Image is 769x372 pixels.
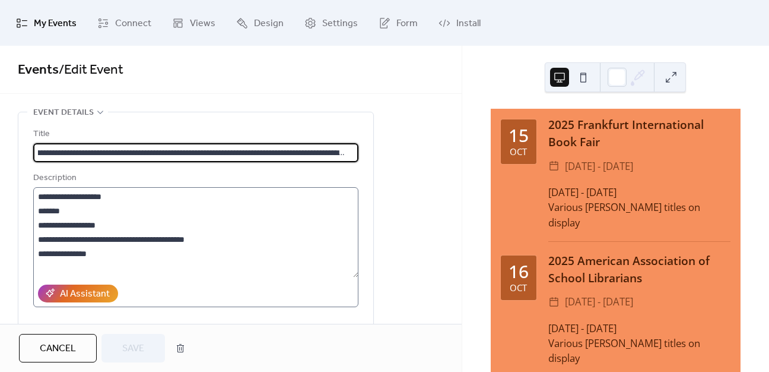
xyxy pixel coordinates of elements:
span: My Events [34,14,77,33]
div: ​ [548,294,560,311]
a: Settings [295,5,367,41]
span: / Edit Event [59,57,123,83]
div: [DATE] - [DATE] Various [PERSON_NAME] titles on display [548,321,730,366]
button: AI Assistant [38,285,118,302]
span: Views [190,14,215,33]
span: Settings [322,14,358,33]
div: Title [33,127,356,141]
span: [DATE] - [DATE] [565,158,633,175]
a: Views [163,5,224,41]
span: Install [456,14,481,33]
span: Connect [115,14,151,33]
span: Form [396,14,418,33]
span: Design [254,14,284,33]
a: Design [227,5,293,41]
span: Cancel [40,342,76,356]
a: My Events [7,5,85,41]
button: Cancel [19,334,97,362]
div: 15 [509,127,529,144]
div: 2025 American Association of School Librarians [548,253,730,287]
div: Oct [510,283,527,292]
div: Oct [510,147,527,156]
a: Connect [88,5,160,41]
a: Events [18,57,59,83]
div: Location [33,321,356,336]
div: Description [33,171,356,185]
div: 2025 Frankfurt International Book Fair [548,116,730,151]
div: AI Assistant [60,287,110,301]
div: ​ [548,158,560,175]
div: [DATE] - [DATE] Various [PERSON_NAME] titles on display [548,185,730,230]
a: Install [430,5,490,41]
span: [DATE] - [DATE] [565,294,633,311]
div: 16 [509,263,529,280]
a: Form [370,5,427,41]
span: Event details [33,106,94,120]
